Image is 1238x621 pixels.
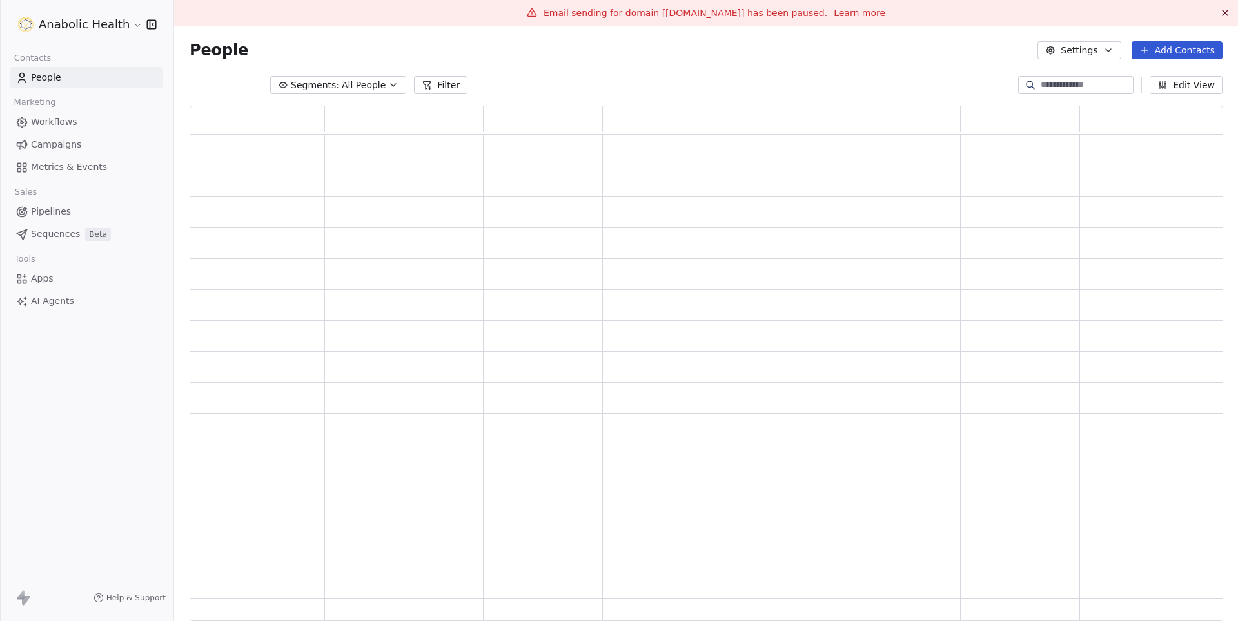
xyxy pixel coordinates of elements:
[1150,76,1223,94] button: Edit View
[10,291,163,312] a: AI Agents
[10,201,163,222] a: Pipelines
[85,228,111,241] span: Beta
[1132,41,1223,59] button: Add Contacts
[9,249,41,269] span: Tools
[544,8,827,18] span: Email sending for domain [[DOMAIN_NAME]] has been paused.
[9,182,43,202] span: Sales
[414,76,467,94] button: Filter
[10,134,163,155] a: Campaigns
[834,6,885,19] a: Learn more
[15,14,137,35] button: Anabolic Health
[39,16,130,33] span: Anabolic Health
[10,157,163,178] a: Metrics & Events
[8,93,61,112] span: Marketing
[31,115,77,129] span: Workflows
[342,79,386,92] span: All People
[31,227,80,241] span: Sequences
[31,272,54,285] span: Apps
[31,160,107,174] span: Metrics & Events
[10,111,163,133] a: Workflows
[8,48,57,68] span: Contacts
[106,593,166,603] span: Help & Support
[10,224,163,245] a: SequencesBeta
[291,79,339,92] span: Segments:
[31,205,71,218] span: Pipelines
[1037,41,1121,59] button: Settings
[31,294,74,308] span: AI Agents
[190,41,248,60] span: People
[10,268,163,289] a: Apps
[18,17,34,32] img: Anabolic-Health-Icon-192.png
[10,67,163,88] a: People
[31,138,81,151] span: Campaigns
[31,71,61,84] span: People
[93,593,166,603] a: Help & Support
